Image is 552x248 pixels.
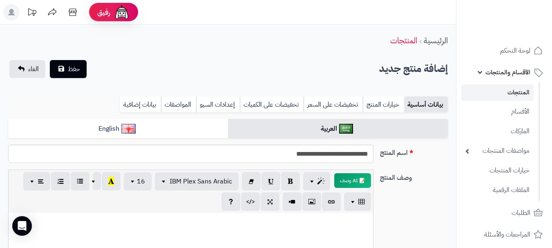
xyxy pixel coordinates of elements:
span: 16 [137,177,145,186]
a: الطلبات [461,203,547,223]
img: ai-face.png [114,4,130,20]
a: بيانات أساسية [404,96,448,113]
a: تحديثات المنصة [22,4,42,22]
h2: إضافة منتج جديد [379,60,448,77]
a: المنتجات [390,34,417,47]
span: المراجعات والأسئلة [484,229,530,240]
a: مواصفات المنتجات [461,142,534,160]
label: اسم المنتج [377,145,451,158]
a: تخفيضات على السعر [304,96,363,113]
a: المراجعات والأسئلة [461,225,547,244]
a: الغاء [9,60,45,78]
span: رفيق [97,7,110,17]
img: العربية [339,124,353,134]
img: English [121,124,136,134]
a: English [8,119,228,139]
div: Open Intercom Messenger [12,216,32,236]
span: حفظ [68,64,80,74]
span: لوحة التحكم [500,45,530,56]
a: الملفات الرقمية [461,181,534,199]
a: بيانات إضافية [120,96,161,113]
a: إعدادات السيو [196,96,240,113]
a: المنتجات [461,84,534,101]
button: 16 [124,172,152,190]
span: الأقسام والمنتجات [485,67,530,78]
a: تخفيضات على الكميات [240,96,304,113]
a: لوحة التحكم [461,41,547,60]
span: الغاء [28,64,39,74]
a: الرئيسية [424,34,448,47]
a: خيارات المنتج [363,96,404,113]
button: IBM Plex Sans Arabic [155,172,239,190]
a: الماركات [461,123,534,140]
a: خيارات المنتجات [461,162,534,179]
a: العربية [228,119,448,139]
a: الأقسام [461,103,534,121]
span: الطلبات [512,207,530,219]
button: حفظ [50,60,87,78]
a: المواصفات [161,96,196,113]
button: 📝 AI وصف [334,173,371,188]
label: وصف المنتج [377,170,451,183]
span: IBM Plex Sans Arabic [170,177,232,186]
